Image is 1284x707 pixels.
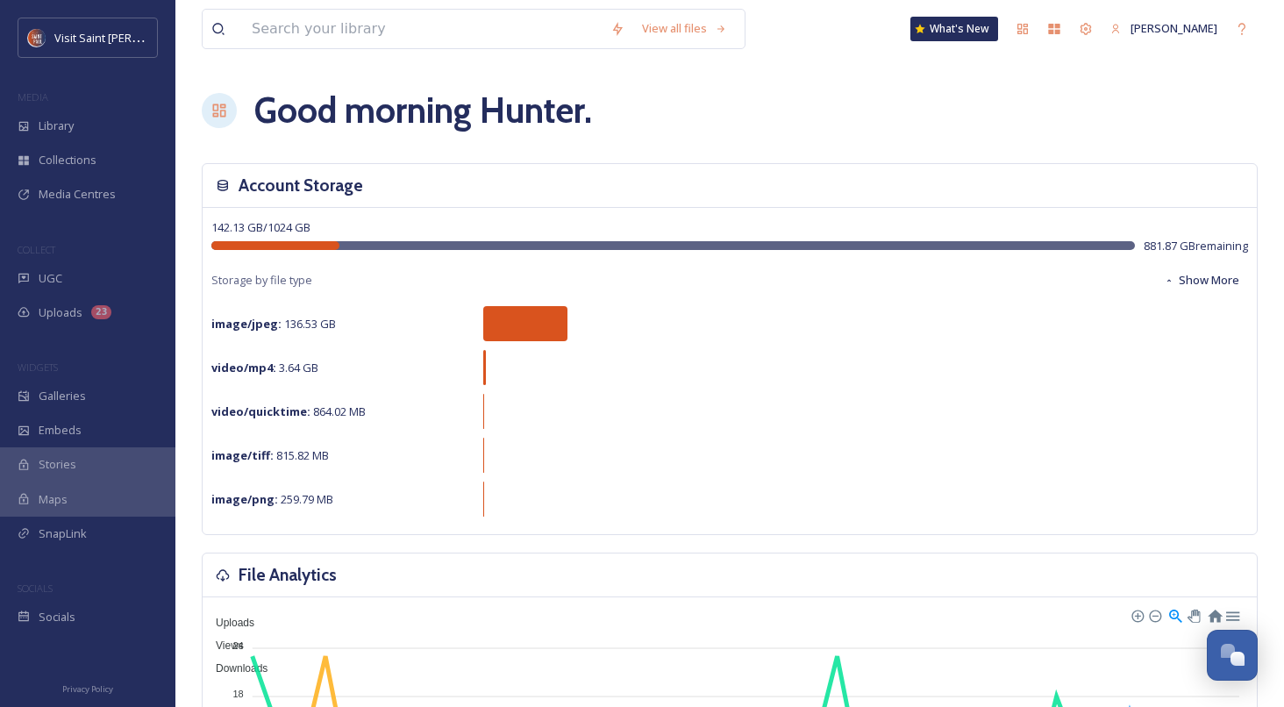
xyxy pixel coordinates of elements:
[18,361,58,374] span: WIDGETS
[1155,263,1248,297] button: Show More
[239,562,337,588] h3: File Analytics
[39,388,86,404] span: Galleries
[1131,609,1143,621] div: Zoom In
[1167,607,1182,622] div: Selection Zoom
[239,173,363,198] h3: Account Storage
[254,84,592,137] h1: Good morning Hunter .
[1207,630,1258,681] button: Open Chat
[39,609,75,625] span: Socials
[211,447,274,463] strong: image/tiff :
[211,447,329,463] span: 815.82 MB
[203,617,254,629] span: Uploads
[28,29,46,46] img: Visit%20Saint%20Paul%20Updated%20Profile%20Image.jpg
[1144,238,1248,254] span: 881.87 GB remaining
[1188,610,1198,620] div: Panning
[39,422,82,439] span: Embeds
[203,662,267,675] span: Downloads
[232,640,243,651] tspan: 24
[39,270,62,287] span: UGC
[62,683,113,695] span: Privacy Policy
[203,639,244,652] span: Views
[91,305,111,319] div: 23
[633,11,736,46] a: View all files
[211,491,278,507] strong: image/png :
[211,219,310,235] span: 142.13 GB / 1024 GB
[1131,20,1217,36] span: [PERSON_NAME]
[1102,11,1226,46] a: [PERSON_NAME]
[62,677,113,698] a: Privacy Policy
[1207,607,1222,622] div: Reset Zoom
[39,525,87,542] span: SnapLink
[39,186,116,203] span: Media Centres
[54,29,195,46] span: Visit Saint [PERSON_NAME]
[1224,607,1239,622] div: Menu
[39,456,76,473] span: Stories
[211,360,276,375] strong: video/mp4 :
[18,90,48,104] span: MEDIA
[211,403,366,419] span: 864.02 MB
[211,272,312,289] span: Storage by file type
[211,403,310,419] strong: video/quicktime :
[18,582,53,595] span: SOCIALS
[18,243,55,256] span: COLLECT
[211,316,336,332] span: 136.53 GB
[211,360,318,375] span: 3.64 GB
[232,689,243,699] tspan: 18
[39,152,96,168] span: Collections
[1148,609,1160,621] div: Zoom Out
[39,118,74,134] span: Library
[211,491,333,507] span: 259.79 MB
[243,10,602,48] input: Search your library
[39,304,82,321] span: Uploads
[910,17,998,41] a: What's New
[39,491,68,508] span: Maps
[211,316,282,332] strong: image/jpeg :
